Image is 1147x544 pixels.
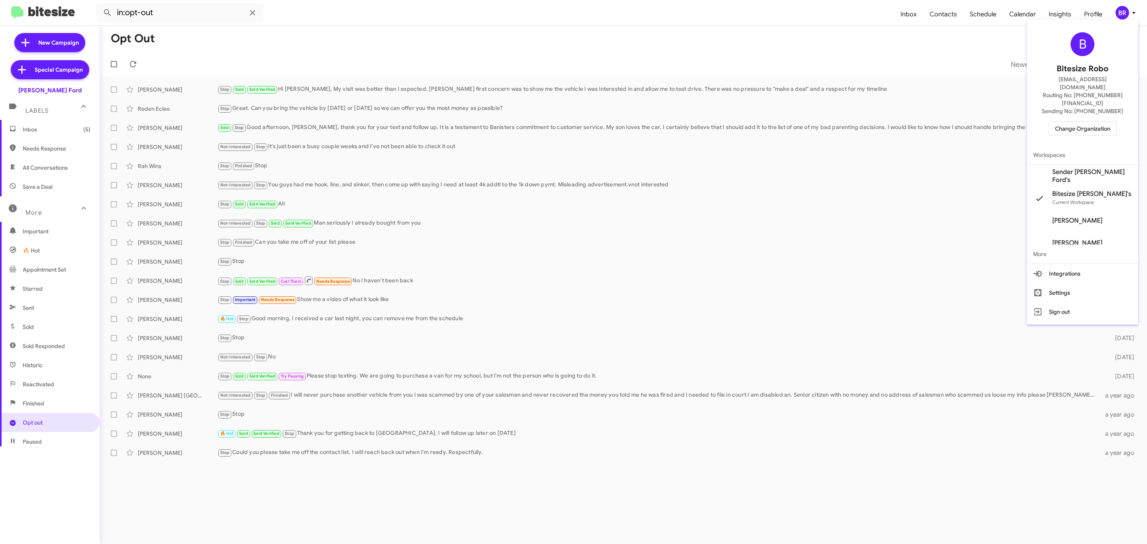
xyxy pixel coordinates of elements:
button: Change Organization [1049,121,1117,136]
span: Routing No: [PHONE_NUMBER][FINANCIAL_ID] [1036,91,1129,107]
span: [PERSON_NAME] [1052,239,1102,247]
span: Bitesize Robo [1057,63,1108,75]
span: More [1027,245,1138,264]
button: Settings [1027,283,1138,302]
span: Sender [PERSON_NAME] Ford's [1052,168,1132,184]
span: Current Workspace [1052,199,1094,205]
span: [EMAIL_ADDRESS][DOMAIN_NAME] [1036,75,1129,91]
span: Sending No: [PHONE_NUMBER] [1042,107,1123,115]
span: Workspaces [1027,145,1138,164]
div: B [1071,32,1094,56]
button: Integrations [1027,264,1138,283]
span: [PERSON_NAME] [1052,217,1102,225]
span: Change Organization [1055,122,1110,135]
span: Bitesize [PERSON_NAME]'s [1052,190,1131,198]
button: Sign out [1027,302,1138,321]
